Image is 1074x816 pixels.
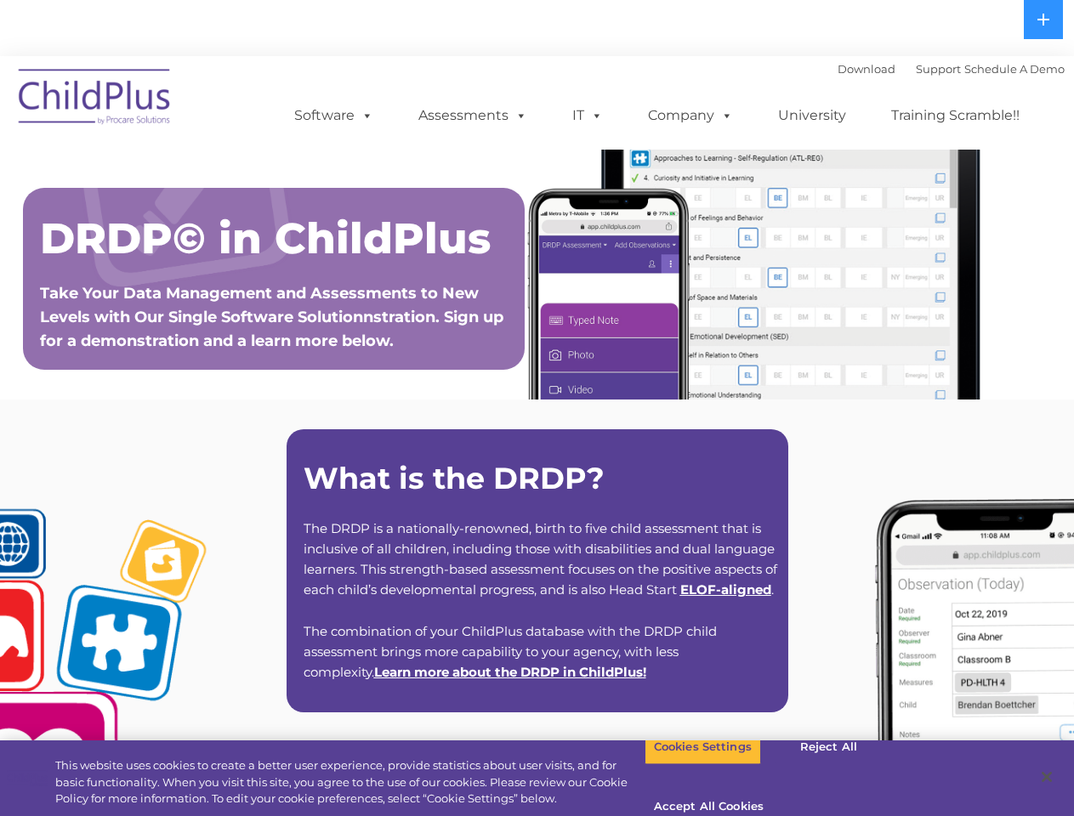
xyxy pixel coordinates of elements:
[964,62,1065,76] a: Schedule A Demo
[916,62,961,76] a: Support
[304,520,777,598] span: The DRDP is a nationally-renowned, birth to five child assessment that is inclusive of all childr...
[304,460,605,496] strong: What is the DRDP?
[776,729,882,765] button: Reject All
[555,99,620,133] a: IT
[10,57,180,142] img: ChildPlus by Procare Solutions
[761,99,863,133] a: University
[304,623,717,680] span: The combination of your ChildPlus database with the DRDP child assessment brings more capability ...
[838,62,895,76] a: Download
[1028,758,1065,796] button: Close
[631,99,750,133] a: Company
[374,664,646,680] span: !
[680,581,771,598] a: ELOF-aligned
[374,664,643,680] a: Learn more about the DRDP in ChildPlus
[874,99,1037,133] a: Training Scramble!!
[55,757,645,807] div: This website uses cookies to create a better user experience, provide statistics about user visit...
[40,284,503,350] span: Take Your Data Management and Assessments to New Levels with Our Single Software Solutionnstratio...
[645,729,761,765] button: Cookies Settings
[40,212,491,264] span: DRDP© in ChildPlus
[401,99,544,133] a: Assessments
[277,99,390,133] a: Software
[838,62,1065,76] font: |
